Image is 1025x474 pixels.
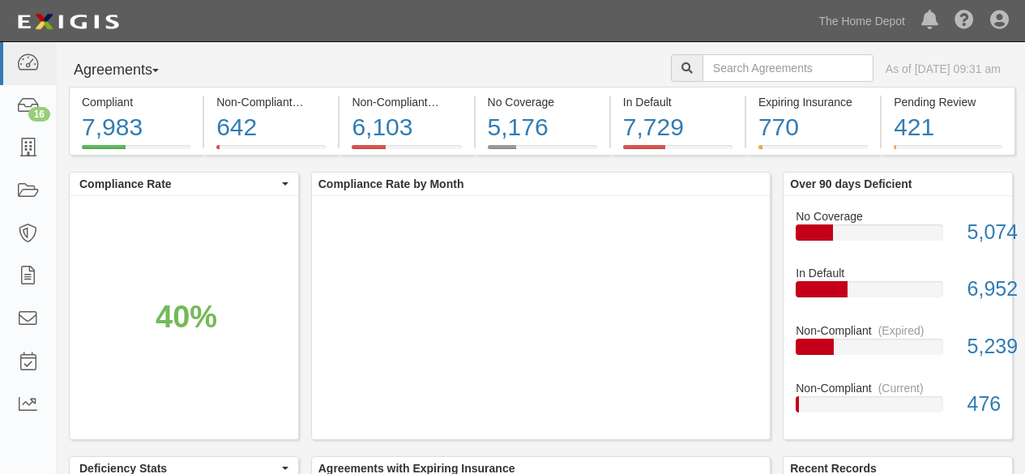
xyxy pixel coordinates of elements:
[318,177,464,190] b: Compliance Rate by Month
[746,145,880,158] a: Expiring Insurance770
[204,145,338,158] a: Non-Compliant(Current)642
[611,145,745,158] a: In Default7,729
[784,380,1012,396] div: Non-Compliant
[810,5,913,37] a: The Home Depot
[796,265,1000,322] a: In Default6,952
[79,176,278,192] span: Compliance Rate
[955,275,1012,304] div: 6,952
[882,145,1015,158] a: Pending Review421
[352,94,461,110] div: Non-Compliant (Expired)
[784,208,1012,224] div: No Coverage
[796,208,1000,266] a: No Coverage5,074
[299,94,344,110] div: (Current)
[894,110,1002,145] div: 421
[886,61,1001,77] div: As of [DATE] 09:31 am
[784,265,1012,281] div: In Default
[623,110,732,145] div: 7,729
[784,322,1012,339] div: Non-Compliant
[12,7,124,36] img: logo-5460c22ac91f19d4615b14bd174203de0afe785f0fc80cf4dbbc73dc1793850b.png
[758,94,868,110] div: Expiring Insurance
[758,110,868,145] div: 770
[216,110,326,145] div: 642
[623,94,732,110] div: In Default
[70,173,298,195] button: Compliance Rate
[69,54,190,87] button: Agreements
[894,94,1002,110] div: Pending Review
[488,94,597,110] div: No Coverage
[156,295,217,339] div: 40%
[82,110,190,145] div: 7,983
[340,145,473,158] a: Non-Compliant(Expired)6,103
[955,332,1012,361] div: 5,239
[796,322,1000,380] a: Non-Compliant(Expired)5,239
[488,110,597,145] div: 5,176
[955,11,974,31] i: Help Center - Complianz
[28,107,50,122] div: 16
[69,145,203,158] a: Compliant7,983
[790,177,912,190] b: Over 90 days Deficient
[955,390,1012,419] div: 476
[796,380,1000,425] a: Non-Compliant(Current)476
[476,145,609,158] a: No Coverage5,176
[703,54,873,82] input: Search Agreements
[352,110,461,145] div: 6,103
[878,380,924,396] div: (Current)
[955,218,1012,247] div: 5,074
[82,94,190,110] div: Compliant
[216,94,326,110] div: Non-Compliant (Current)
[878,322,925,339] div: (Expired)
[434,94,480,110] div: (Expired)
